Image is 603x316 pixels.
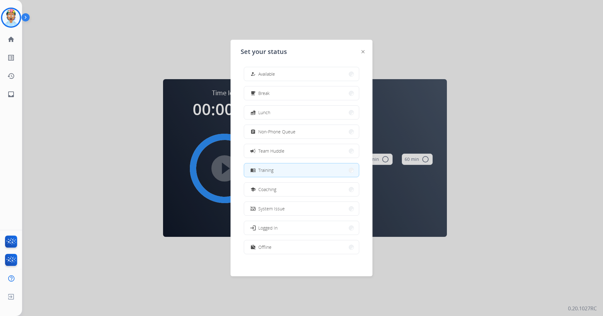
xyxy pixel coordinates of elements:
[250,71,256,77] mat-icon: how_to_reg
[250,225,256,231] mat-icon: login
[361,50,365,53] img: close-button
[258,205,285,212] span: System Issue
[244,86,359,100] button: Break
[258,186,276,193] span: Coaching
[250,206,256,211] mat-icon: phonelink_off
[250,167,256,173] mat-icon: menu_book
[241,47,287,56] span: Set your status
[258,71,275,77] span: Available
[250,110,256,115] mat-icon: fastfood
[250,91,256,96] mat-icon: free_breakfast
[250,129,256,134] mat-icon: assignment
[250,244,256,250] mat-icon: work_off
[244,67,359,81] button: Available
[244,202,359,215] button: System Issue
[244,125,359,138] button: Non-Phone Queue
[258,244,272,250] span: Offline
[2,9,20,26] img: avatar
[250,187,256,192] mat-icon: school
[244,144,359,158] button: Team Huddle
[258,128,296,135] span: Non-Phone Queue
[258,90,270,97] span: Break
[7,54,15,61] mat-icon: list_alt
[568,305,597,312] p: 0.20.1027RC
[244,163,359,177] button: Training
[258,167,273,173] span: Training
[250,148,256,154] mat-icon: campaign
[244,106,359,119] button: Lunch
[244,183,359,196] button: Coaching
[258,109,270,116] span: Lunch
[258,225,278,231] span: Logged In
[7,72,15,80] mat-icon: history
[7,36,15,43] mat-icon: home
[7,91,15,98] mat-icon: inbox
[244,240,359,254] button: Offline
[244,221,359,235] button: Logged In
[258,148,284,154] span: Team Huddle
